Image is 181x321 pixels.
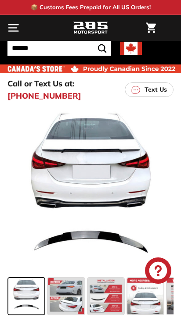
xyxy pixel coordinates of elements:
input: Search [7,41,111,56]
p: 📦 Customs Fees Prepaid for All US Orders! [31,3,151,12]
p: Call or Text Us at: [7,78,75,89]
a: [PHONE_NUMBER] [7,90,81,102]
inbox-online-store-chat: Shopify online store chat [142,257,174,286]
img: Logo_285_Motorsport_areodynamics_components [73,21,108,36]
a: Cart [141,15,160,40]
a: Text Us [125,82,174,97]
p: Text Us [145,85,167,94]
